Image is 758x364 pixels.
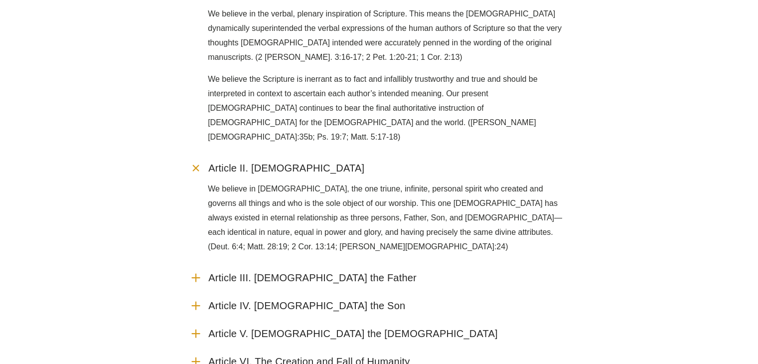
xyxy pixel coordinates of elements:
span: Article III. [DEMOGRAPHIC_DATA] the Father [208,272,417,284]
span: Article II. [DEMOGRAPHIC_DATA] [208,162,364,175]
span: Article IV. [DEMOGRAPHIC_DATA] the Son [208,300,405,312]
p: We believe in [DEMOGRAPHIC_DATA], the one triune, infinite, personal spirit who created and gover... [208,182,569,254]
span: Article V. [DEMOGRAPHIC_DATA] the [DEMOGRAPHIC_DATA] [208,328,498,340]
p: We believe in the verbal, plenary inspiration of Scripture. This means the [DEMOGRAPHIC_DATA] dyn... [208,7,569,64]
p: We believe the Scripture is inerrant as to fact and infallibly trustworthy and true and should be... [208,72,569,144]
